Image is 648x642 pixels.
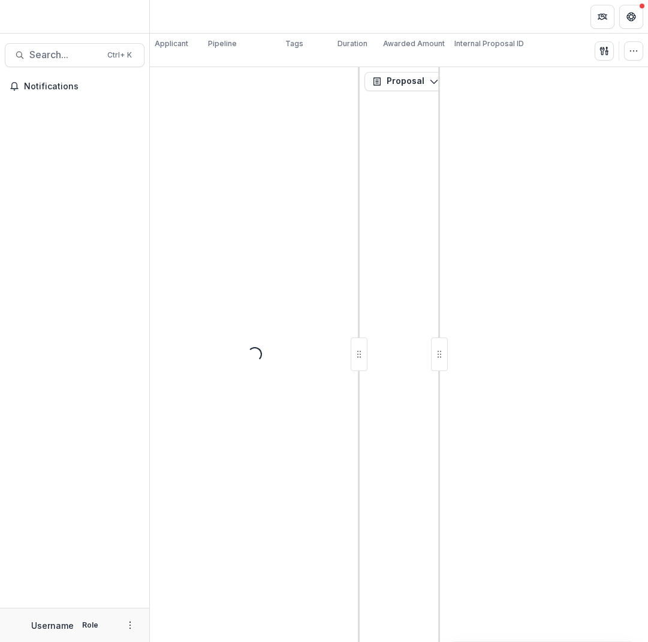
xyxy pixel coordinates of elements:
[337,38,367,49] p: Duration
[105,49,134,62] div: Ctrl + K
[364,72,447,91] button: Proposal
[79,620,102,631] p: Role
[5,43,144,67] button: Search...
[29,49,100,61] span: Search...
[24,82,140,92] span: Notifications
[31,619,74,632] p: Username
[208,38,237,49] p: Pipeline
[619,5,643,29] button: Get Help
[155,38,188,49] p: Applicant
[383,38,445,49] p: Awarded Amount
[285,38,303,49] p: Tags
[5,77,144,96] button: Notifications
[123,618,137,632] button: More
[590,5,614,29] button: Partners
[454,38,524,49] p: Internal Proposal ID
